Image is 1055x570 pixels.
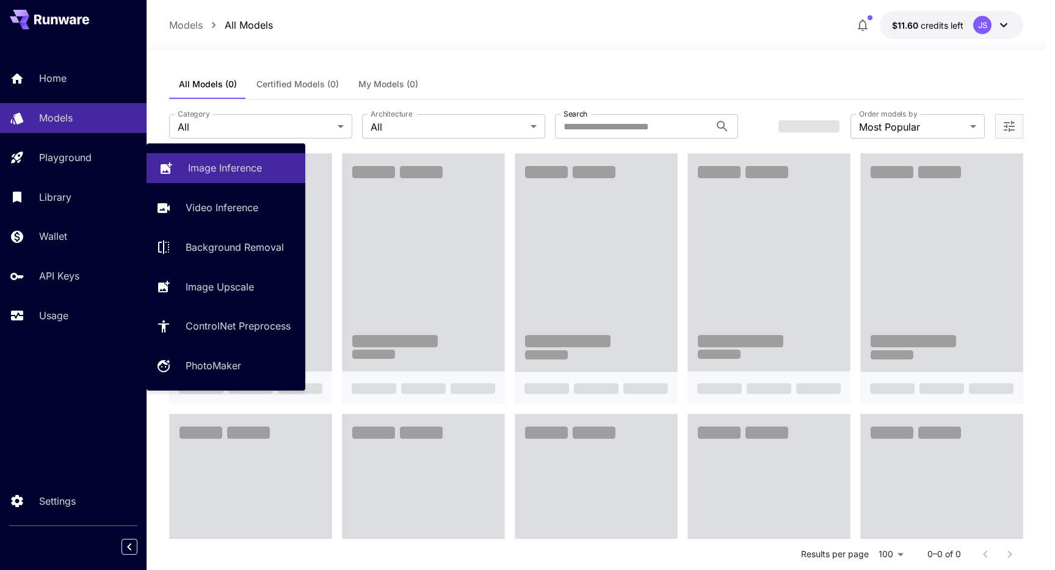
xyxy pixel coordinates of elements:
p: Video Inference [186,200,258,215]
span: $11.60 [892,20,921,31]
div: 100 [874,545,908,563]
p: 0–0 of 0 [927,548,961,560]
p: API Keys [39,269,79,283]
span: credits left [921,20,963,31]
button: Collapse sidebar [121,539,137,555]
a: Background Removal [147,233,305,262]
p: Models [39,110,73,125]
p: Home [39,71,67,85]
label: Search [564,109,587,119]
p: Results per page [801,548,869,560]
nav: breadcrumb [169,18,273,32]
p: PhotoMaker [186,358,241,373]
div: Collapse sidebar [131,536,147,558]
a: Image Inference [147,153,305,183]
p: Settings [39,494,76,508]
a: Image Upscale [147,272,305,301]
label: Architecture [371,109,412,119]
span: Certified Models (0) [256,79,339,90]
p: Image Upscale [186,280,254,294]
span: All [178,120,333,134]
span: Most Popular [859,120,965,134]
p: Background Removal [186,240,284,254]
div: JS [973,16,992,34]
button: Open more filters [1002,119,1017,134]
p: Library [39,190,71,204]
p: Image Inference [188,161,262,175]
a: Video Inference [147,193,305,223]
p: Usage [39,308,68,323]
p: All Models [225,18,273,32]
a: ControlNet Preprocess [147,311,305,341]
span: My Models (0) [358,79,418,90]
p: Models [169,18,203,32]
p: ControlNet Preprocess [186,319,291,333]
div: $11.60489 [892,19,963,32]
span: All Models (0) [179,79,237,90]
label: Order models by [859,109,917,119]
a: PhotoMaker [147,351,305,381]
p: Wallet [39,229,67,244]
label: Category [178,109,210,119]
p: Playground [39,150,92,165]
span: All [371,120,526,134]
button: $11.60489 [880,11,1023,39]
